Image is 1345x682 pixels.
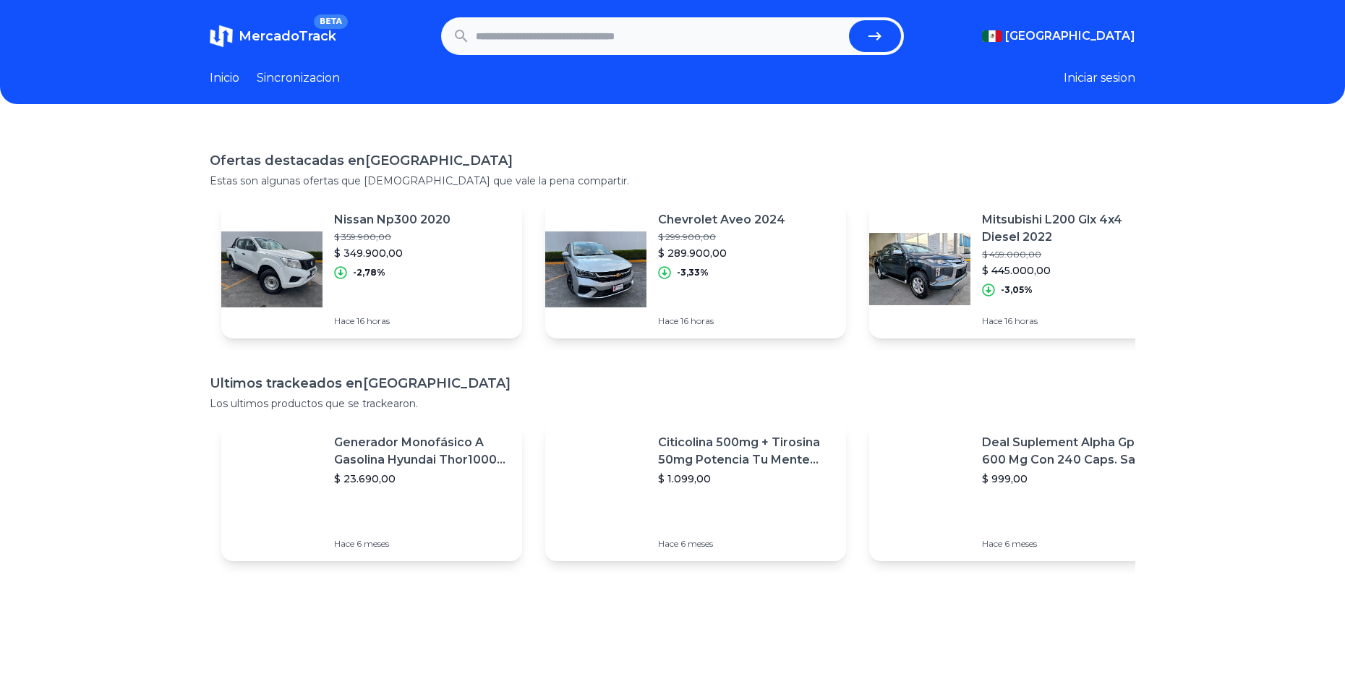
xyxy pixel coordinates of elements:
[210,174,1135,188] p: Estas son algunas ofertas que [DEMOGRAPHIC_DATA] que vale la pena compartir.
[677,267,709,278] p: -3,33%
[221,441,323,542] img: Featured image
[334,434,511,469] p: Generador Monofásico A Gasolina Hyundai Thor10000 P 11.5 Kw
[221,422,522,561] a: Featured imageGenerador Monofásico A Gasolina Hyundai Thor10000 P 11.5 Kw$ 23.690,00Hace 6 meses
[545,200,846,338] a: Featured imageChevrolet Aveo 2024$ 299.900,00$ 289.900,00-3,33%Hace 16 horas
[982,472,1158,486] p: $ 999,00
[334,315,451,327] p: Hace 16 horas
[334,538,511,550] p: Hace 6 meses
[334,231,451,243] p: $ 359.900,00
[982,30,1002,42] img: Mexico
[545,441,646,542] img: Featured image
[210,150,1135,171] h1: Ofertas destacadas en [GEOGRAPHIC_DATA]
[334,211,451,229] p: Nissan Np300 2020
[210,69,239,87] a: Inicio
[334,246,451,260] p: $ 349.900,00
[869,218,970,320] img: Featured image
[869,422,1170,561] a: Featured imageDeal Suplement Alpha Gpc 600 Mg Con 240 Caps. Salud Cerebral Sabor S/n$ 999,00Hace ...
[982,434,1158,469] p: Deal Suplement Alpha Gpc 600 Mg Con 240 Caps. Salud Cerebral Sabor S/n
[658,246,785,260] p: $ 289.900,00
[353,267,385,278] p: -2,78%
[658,211,785,229] p: Chevrolet Aveo 2024
[210,25,336,48] a: MercadoTrackBETA
[314,14,348,29] span: BETA
[869,200,1170,338] a: Featured imageMitsubishi L200 Glx 4x4 Diesel 2022$ 459.000,00$ 445.000,00-3,05%Hace 16 horas
[658,538,834,550] p: Hace 6 meses
[1064,69,1135,87] button: Iniciar sesion
[210,396,1135,411] p: Los ultimos productos que se trackearon.
[545,218,646,320] img: Featured image
[982,538,1158,550] p: Hace 6 meses
[982,315,1158,327] p: Hace 16 horas
[869,441,970,542] img: Featured image
[982,249,1158,260] p: $ 459.000,00
[1001,284,1033,296] p: -3,05%
[658,434,834,469] p: Citicolina 500mg + Tirosina 50mg Potencia Tu Mente (120caps) Sabor Sin Sabor
[221,218,323,320] img: Featured image
[221,200,522,338] a: Featured imageNissan Np300 2020$ 359.900,00$ 349.900,00-2,78%Hace 16 horas
[334,472,511,486] p: $ 23.690,00
[239,28,336,44] span: MercadoTrack
[545,422,846,561] a: Featured imageCiticolina 500mg + Tirosina 50mg Potencia Tu Mente (120caps) Sabor Sin Sabor$ 1.099...
[658,315,785,327] p: Hace 16 horas
[257,69,340,87] a: Sincronizacion
[658,472,834,486] p: $ 1.099,00
[1005,27,1135,45] span: [GEOGRAPHIC_DATA]
[210,25,233,48] img: MercadoTrack
[210,373,1135,393] h1: Ultimos trackeados en [GEOGRAPHIC_DATA]
[982,263,1158,278] p: $ 445.000,00
[982,211,1158,246] p: Mitsubishi L200 Glx 4x4 Diesel 2022
[982,27,1135,45] button: [GEOGRAPHIC_DATA]
[658,231,785,243] p: $ 299.900,00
